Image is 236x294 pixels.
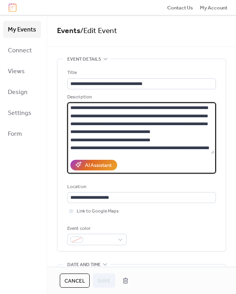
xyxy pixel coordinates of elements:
div: Description [67,93,214,101]
span: Contact Us [167,4,193,12]
span: Form [8,128,22,140]
span: Settings [8,107,31,119]
span: Design [8,86,28,98]
a: Settings [3,104,41,121]
span: My Account [200,4,227,12]
span: Connect [8,44,32,57]
button: Cancel [60,274,90,288]
a: My Events [3,21,41,38]
button: AI Assistant [70,160,117,170]
a: Contact Us [167,4,193,11]
span: Cancel [65,277,85,285]
a: Views [3,63,41,80]
a: Design [3,83,41,100]
span: Event details [67,55,101,63]
span: Date and time [67,261,101,269]
img: logo [9,3,17,12]
span: / Edit Event [80,24,117,38]
div: Event color [67,225,125,233]
a: Events [57,24,80,38]
a: Form [3,125,41,142]
a: Connect [3,42,41,59]
div: Location [67,183,214,191]
span: My Events [8,24,36,36]
span: Link to Google Maps [77,207,119,215]
span: Views [8,65,25,78]
a: My Account [200,4,227,11]
div: Title [67,69,214,77]
div: AI Assistant [85,161,112,169]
